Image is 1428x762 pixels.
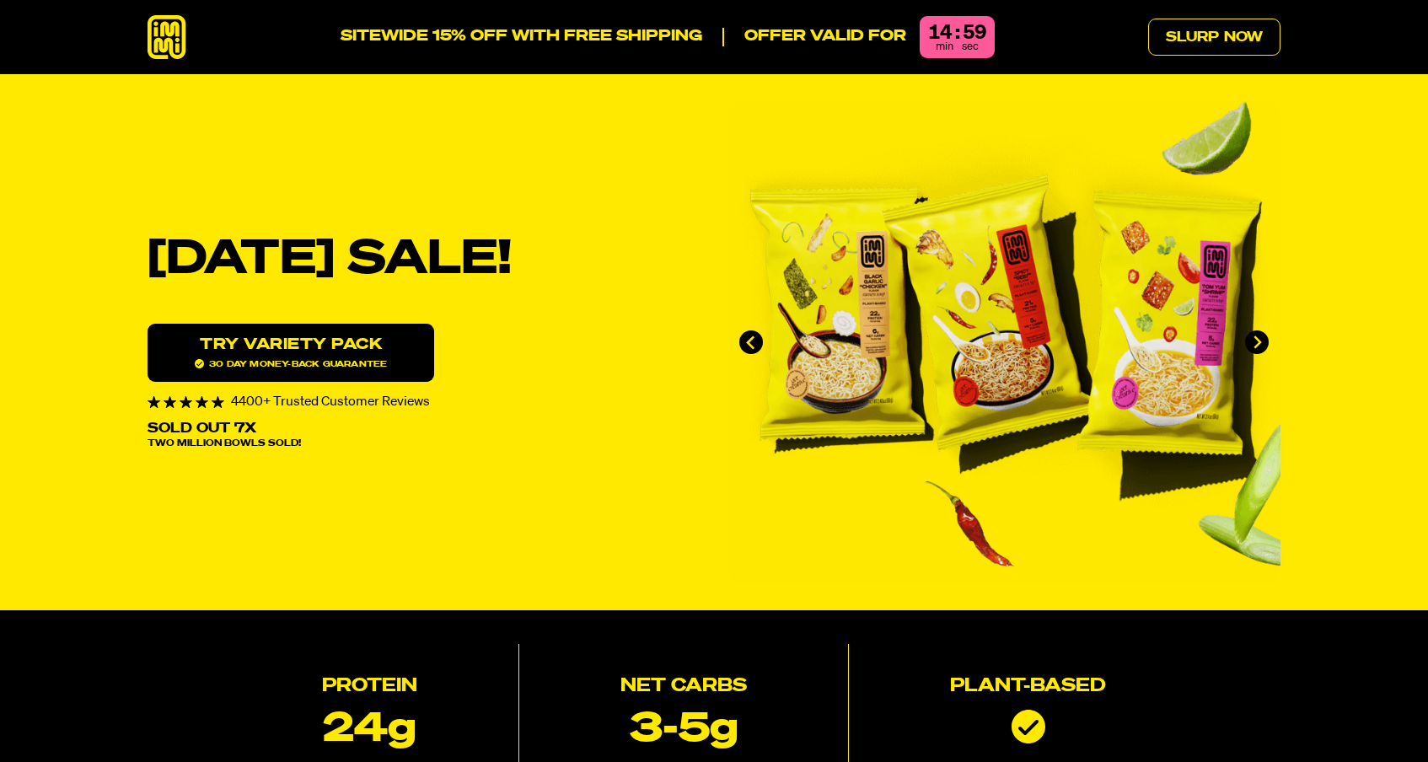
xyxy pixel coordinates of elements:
[630,710,738,750] p: 3-5g
[148,236,701,283] h1: [DATE] SALE!
[322,678,417,696] h2: Protein
[936,41,953,52] span: min
[963,23,986,43] div: 59
[195,359,387,368] span: 30 day money-back guarantee
[727,101,1280,583] div: immi slideshow
[620,678,747,696] h2: Net Carbs
[148,439,301,448] span: Two Million Bowls Sold!
[727,101,1280,583] li: 1 of 4
[148,422,256,436] p: Sold Out 7X
[955,23,959,43] div: :
[1148,19,1280,56] a: Slurp Now
[341,28,702,46] p: SITEWIDE 15% OFF WITH FREE SHIPPING
[148,395,701,409] div: 4400+ Trusted Customer Reviews
[148,324,434,382] a: Try variety Pack30 day money-back guarantee
[739,330,763,354] button: Go to last slide
[722,28,906,46] p: Offer valid for
[962,41,979,52] span: sec
[323,710,416,750] p: 24g
[950,678,1106,696] h2: Plant-based
[1245,330,1269,354] button: Next slide
[928,23,952,43] div: 14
